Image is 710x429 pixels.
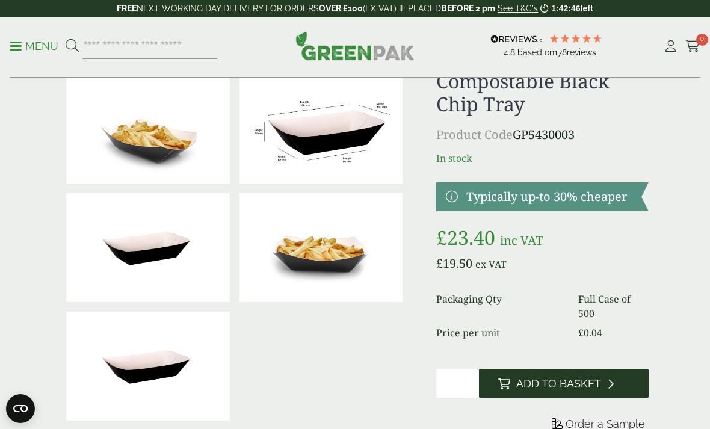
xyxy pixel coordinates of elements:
[239,75,403,184] img: ChipTray_black
[6,394,35,423] button: Open CMP widget
[551,4,580,13] span: 1:42:46
[436,151,649,165] p: In stock
[436,70,649,116] h1: Compostable Black Chip Tray
[66,193,230,302] img: Compostable Black Chip Tray 0
[517,48,554,57] span: Based on
[567,48,596,57] span: reviews
[498,4,538,13] a: See T&C's
[66,312,230,421] img: Compostable Black Chip Tray Full Case Of 0
[319,4,363,13] strong: OVER £100
[516,377,601,390] span: Add to Basket
[504,48,517,57] span: 4.8
[436,255,472,271] bdi: 19.50
[436,126,513,143] span: Product Code
[663,40,678,52] i: My Account
[117,4,137,13] strong: FREE
[436,224,447,250] span: £
[578,326,602,339] bdi: 0.04
[578,326,584,339] span: £
[66,75,230,184] img: Black Chip Tray
[441,4,495,13] strong: BEFORE 2 pm
[436,126,649,144] p: GP5430003
[436,326,564,340] dt: Price per unit
[696,34,708,46] span: 0
[500,232,543,248] span: inc VAT
[436,224,495,250] bdi: 23.40
[581,4,593,13] span: left
[554,48,567,57] span: 178
[490,35,543,43] img: REVIEWS.io
[549,33,603,44] div: 4.78 Stars
[295,31,415,60] img: GreenPak Supplies
[479,369,649,398] button: Add to Basket
[436,255,443,271] span: £
[578,292,649,321] dd: Full Case of 500
[436,292,564,321] dt: Packaging Qty
[685,37,700,55] a: 0
[239,193,403,302] img: IMG_5672
[685,40,700,52] i: Cart
[10,39,58,54] p: Menu
[10,39,58,51] a: Menu
[475,258,507,271] span: ex VAT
